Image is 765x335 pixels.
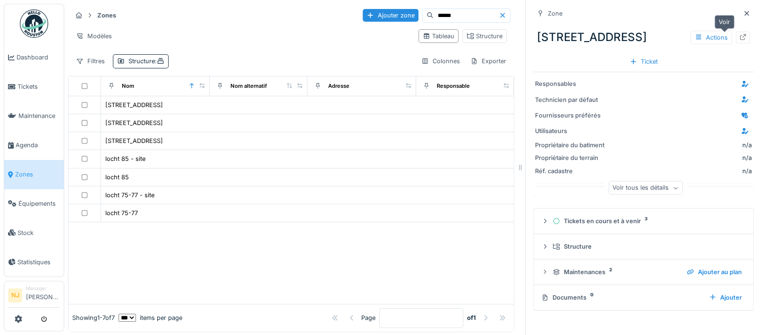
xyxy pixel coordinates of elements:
[535,95,606,104] div: Technicien par défaut
[423,32,454,41] div: Tableau
[105,209,138,218] div: locht 75-77
[537,289,749,306] summary: Documents0Ajouter
[714,15,734,29] div: Voir
[15,170,60,179] span: Zones
[610,153,752,162] div: n/a
[122,82,134,90] div: Nom
[4,131,64,160] a: Agenda
[467,32,502,41] div: Structure
[552,268,679,276] div: Maintenances
[4,72,64,101] a: Tickets
[363,9,418,22] div: Ajouter zone
[548,9,562,18] div: Zone
[533,25,754,50] div: [STREET_ADDRESS]
[17,53,60,62] span: Dashboard
[4,189,64,218] a: Équipements
[537,238,749,255] summary: Structure
[4,218,64,247] a: Stock
[4,101,64,131] a: Maintenance
[742,141,752,150] div: n/a
[535,111,606,120] div: Fournisseurs préférés
[417,54,464,68] div: Colonnes
[8,288,22,302] li: NJ
[537,212,749,230] summary: Tickets en cours et à venir3
[4,43,64,72] a: Dashboard
[18,199,60,208] span: Équipements
[535,141,606,150] div: Propriétaire du batiment
[467,313,476,322] strong: of 1
[626,55,662,68] div: Ticket
[105,118,163,127] div: [STREET_ADDRESS]
[466,54,510,68] div: Exporter
[328,82,349,90] div: Adresse
[18,111,60,120] span: Maintenance
[535,79,606,88] div: Responsables
[72,54,109,68] div: Filtres
[93,11,120,20] strong: Zones
[105,100,163,109] div: [STREET_ADDRESS]
[535,167,606,176] div: Réf. cadastre
[552,242,742,251] div: Structure
[4,247,64,276] a: Statistiques
[17,258,60,267] span: Statistiques
[20,9,48,38] img: Badge_color-CXgf-gQk.svg
[128,57,164,66] div: Structure
[690,31,732,44] div: Actions
[105,136,163,145] div: [STREET_ADDRESS]
[72,29,116,43] div: Modèles
[437,82,470,90] div: Responsable
[705,291,746,304] div: Ajouter
[535,153,606,162] div: Propriétaire du terrain
[16,141,60,150] span: Agenda
[230,82,267,90] div: Nom alternatif
[4,160,64,189] a: Zones
[608,181,682,195] div: Voir tous les détails
[683,266,746,278] div: Ajouter au plan
[552,217,742,226] div: Tickets en cours et à venir
[105,173,129,182] div: locht 85
[535,126,606,135] div: Utilisateurs
[361,313,375,322] div: Page
[155,58,164,65] span: :
[17,82,60,91] span: Tickets
[537,263,749,281] summary: Maintenances2Ajouter au plan
[119,313,182,322] div: items per page
[541,293,701,302] div: Documents
[72,313,115,322] div: Showing 1 - 7 of 7
[8,285,60,308] a: NJ Manager[PERSON_NAME]
[610,167,752,176] div: n/a
[105,154,145,163] div: locht 85 - site
[105,191,154,200] div: locht 75-77 - site
[26,285,60,292] div: Manager
[26,285,60,305] li: [PERSON_NAME]
[17,228,60,237] span: Stock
